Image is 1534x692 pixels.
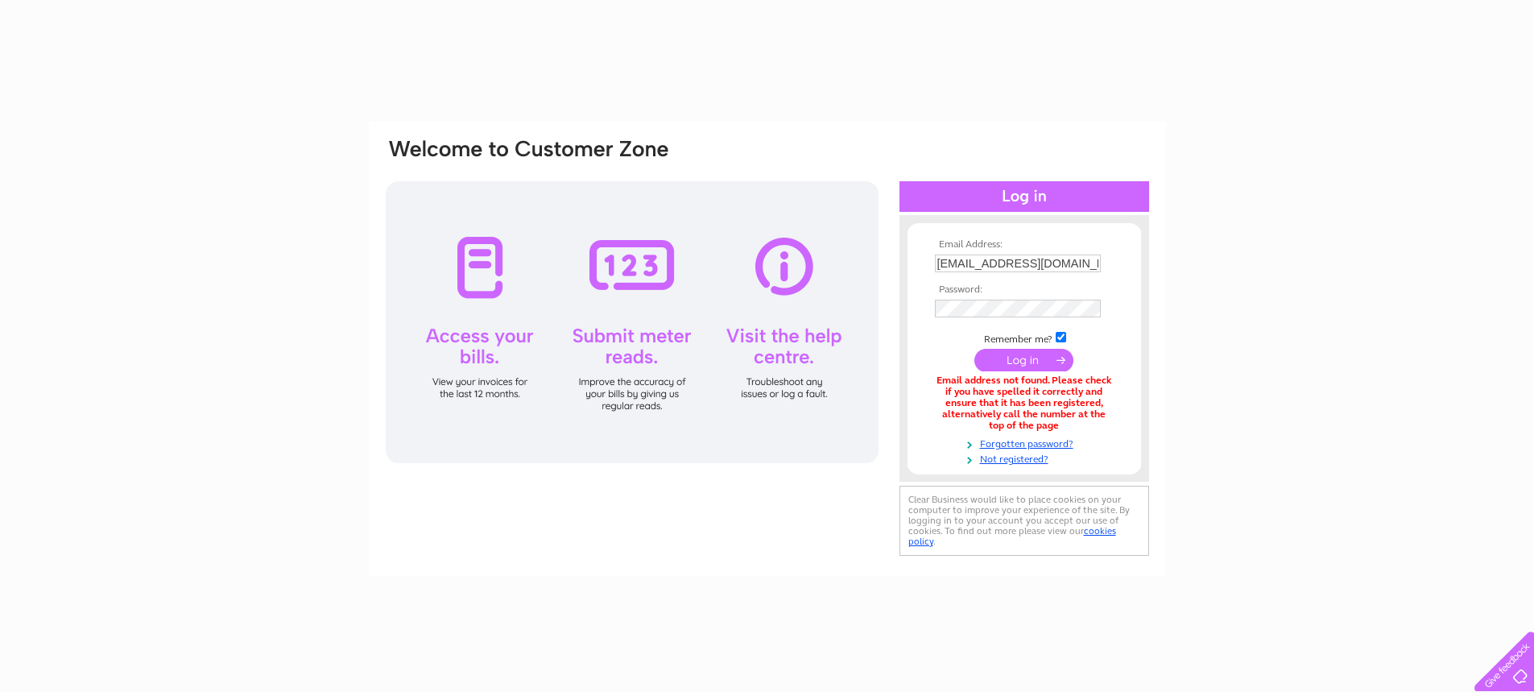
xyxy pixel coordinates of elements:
a: Forgotten password? [935,435,1118,450]
th: Password: [931,284,1118,296]
a: Not registered? [935,450,1118,466]
td: Remember me? [931,329,1118,346]
div: Clear Business would like to place cookies on your computer to improve your experience of the sit... [899,486,1149,556]
div: Email address not found. Please check if you have spelled it correctly and ensure that it has bee... [935,375,1114,431]
th: Email Address: [931,239,1118,251]
input: Submit [974,349,1073,371]
a: cookies policy [908,525,1116,547]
